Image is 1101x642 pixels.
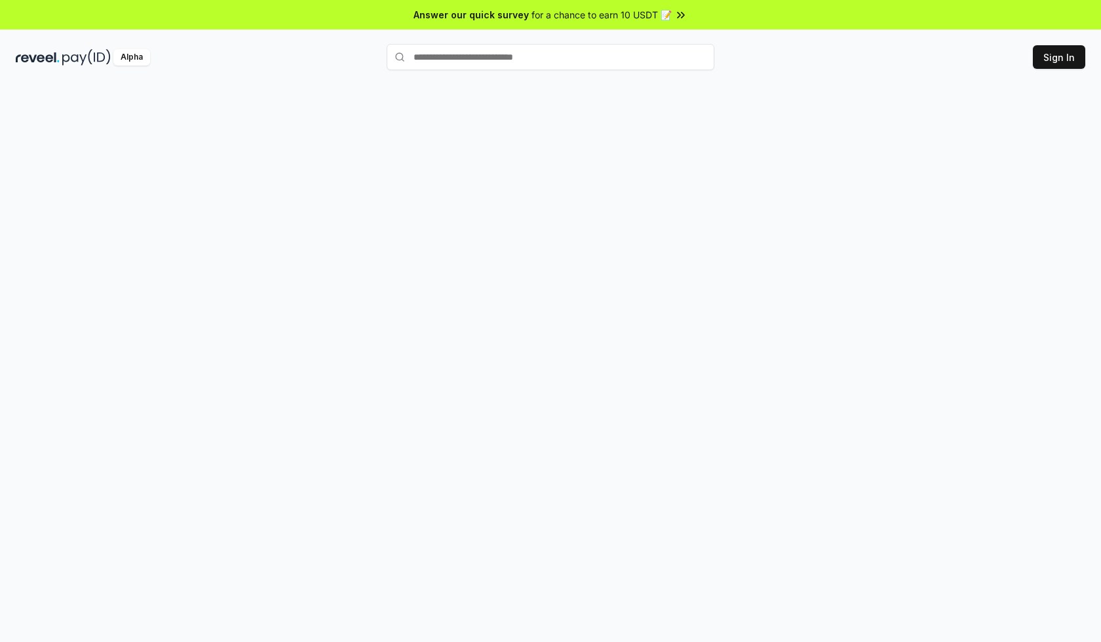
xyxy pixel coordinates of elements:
[414,8,529,22] span: Answer our quick survey
[62,49,111,66] img: pay_id
[1033,45,1085,69] button: Sign In
[16,49,60,66] img: reveel_dark
[531,8,672,22] span: for a chance to earn 10 USDT 📝
[113,49,150,66] div: Alpha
